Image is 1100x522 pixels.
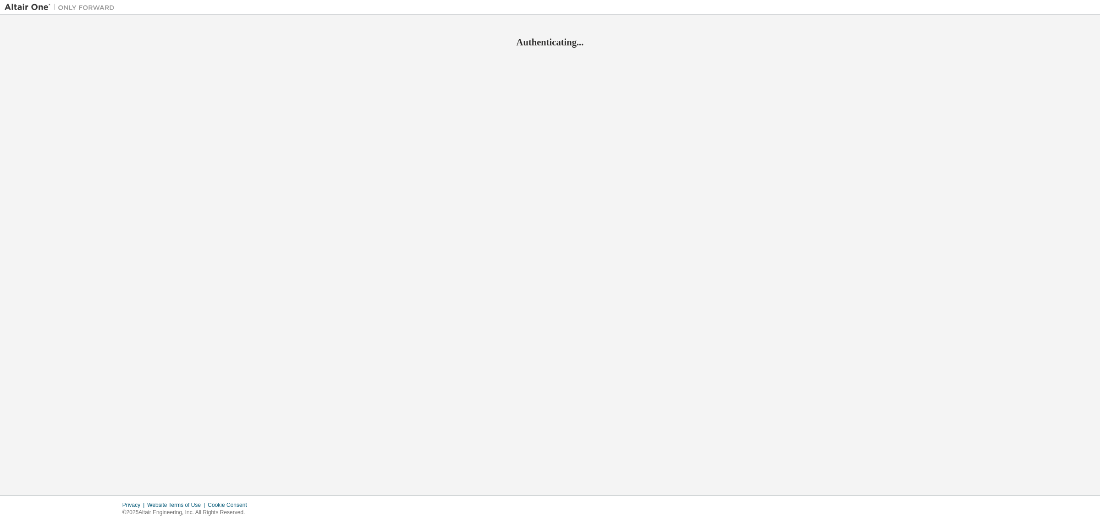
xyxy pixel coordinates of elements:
[122,501,147,509] div: Privacy
[147,501,208,509] div: Website Terms of Use
[5,36,1095,48] h2: Authenticating...
[122,509,253,516] p: © 2025 Altair Engineering, Inc. All Rights Reserved.
[5,3,119,12] img: Altair One
[208,501,252,509] div: Cookie Consent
